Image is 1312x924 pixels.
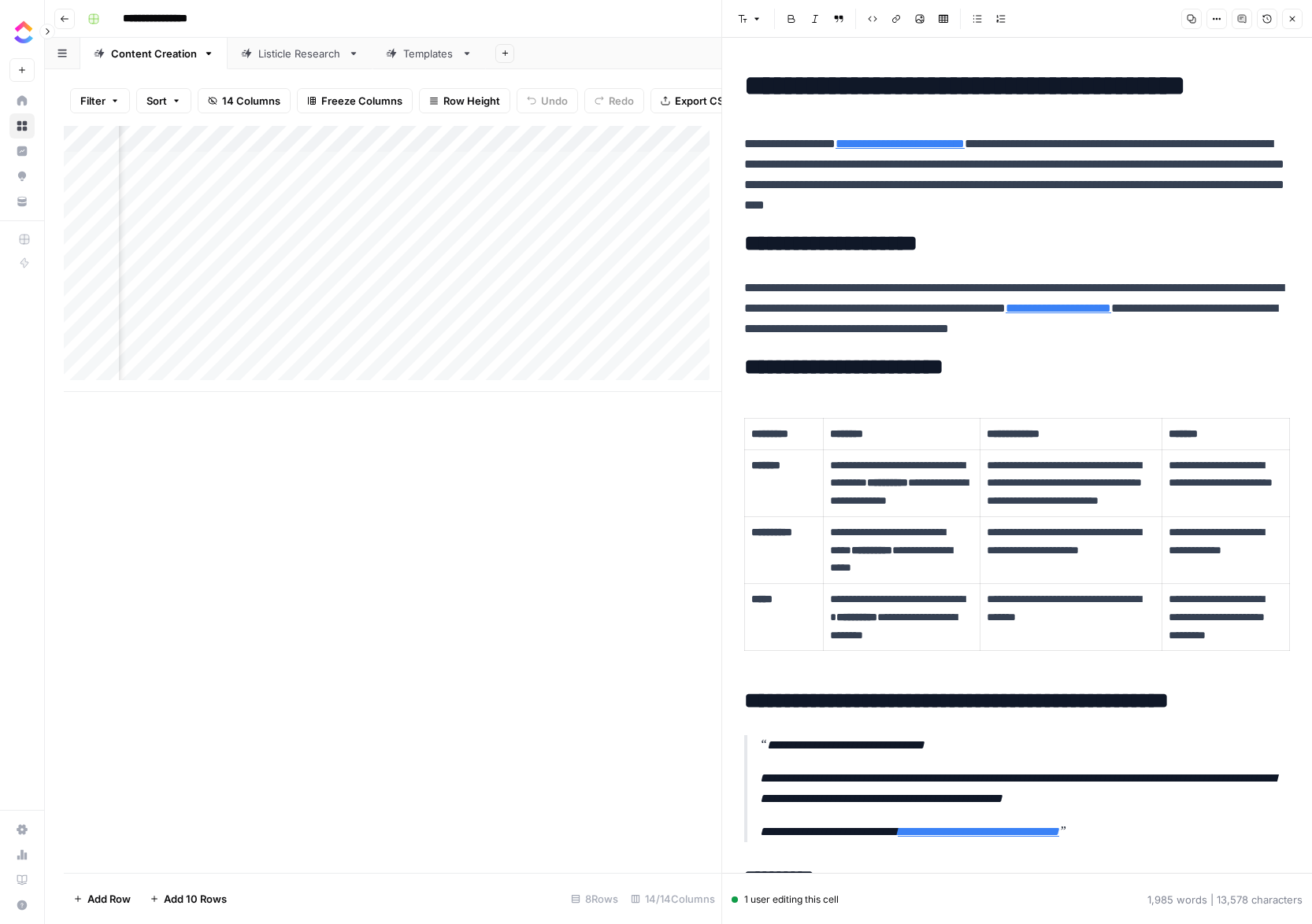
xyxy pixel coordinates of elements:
a: Templates [372,38,486,69]
button: Add Row [64,886,140,911]
span: Sort [146,93,167,109]
span: 14 Columns [222,93,280,109]
button: Help + Support [9,893,35,918]
a: Learning Hub [9,867,35,893]
button: Add 10 Rows [140,886,236,911]
span: Add 10 Rows [164,891,227,907]
span: Export CSV [675,93,731,109]
div: Content Creation [111,46,197,61]
button: Export CSV [650,88,741,113]
span: Row Height [443,93,500,109]
div: 1 user editing this cell [732,893,839,907]
button: Row Height [419,88,510,113]
div: Listicle Research [258,46,342,61]
a: Listicle Research [228,38,372,69]
span: Redo [609,93,634,109]
a: Insights [9,139,35,164]
span: Filter [80,93,106,109]
button: Sort [136,88,191,113]
img: ClickUp Logo [9,18,38,46]
span: Freeze Columns [321,93,402,109]
button: 14 Columns [198,88,291,113]
button: Workspace: ClickUp [9,13,35,52]
a: Browse [9,113,35,139]
a: Content Creation [80,38,228,69]
a: Usage [9,842,35,867]
span: Undo [541,93,568,109]
a: Your Data [9,189,35,214]
div: 14/14 Columns [624,886,721,911]
button: Filter [70,88,130,113]
div: 1,985 words | 13,578 characters [1147,892,1303,907]
a: Opportunities [9,164,35,189]
button: Freeze Columns [297,88,413,113]
a: Settings [9,817,35,842]
div: Templates [403,46,455,61]
span: Add Row [87,891,131,907]
button: Undo [517,88,578,113]
a: Home [9,88,35,113]
button: Redo [584,88,644,113]
div: 8 Rows [565,886,624,911]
